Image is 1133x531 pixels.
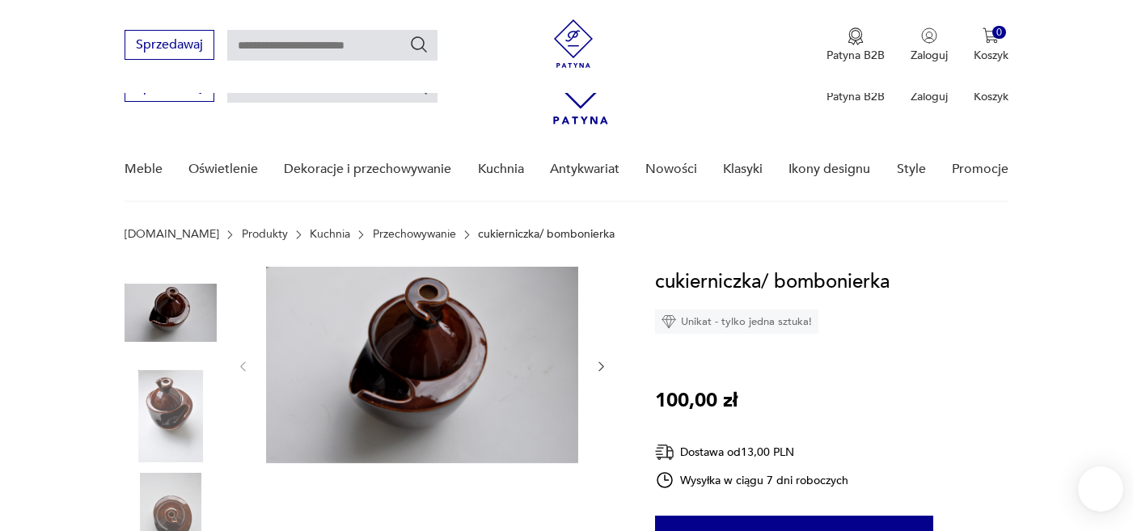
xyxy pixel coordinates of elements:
[373,228,456,241] a: Przechowywanie
[655,442,849,462] div: Dostawa od 13,00 PLN
[974,27,1008,63] button: 0Koszyk
[478,228,615,241] p: cukierniczka/ bombonierka
[911,48,948,63] p: Zaloguj
[848,27,864,45] img: Ikona medalu
[655,386,738,416] p: 100,00 zł
[409,35,429,54] button: Szukaj
[125,30,214,60] button: Sprzedawaj
[655,442,674,462] img: Ikona dostawy
[125,370,217,462] img: Zdjęcie produktu cukierniczka/ bombonierka
[788,138,870,200] a: Ikony designu
[826,27,885,63] button: Patyna B2B
[897,138,926,200] a: Style
[655,310,818,334] div: Unikat - tylko jedna sztuka!
[983,27,999,44] img: Ikona koszyka
[992,26,1006,40] div: 0
[125,82,214,94] a: Sprzedawaj
[125,228,219,241] a: [DOMAIN_NAME]
[266,267,578,463] img: Zdjęcie produktu cukierniczka/ bombonierka
[974,89,1008,104] p: Koszyk
[723,138,763,200] a: Klasyki
[826,48,885,63] p: Patyna B2B
[826,27,885,63] a: Ikona medaluPatyna B2B
[125,267,217,359] img: Zdjęcie produktu cukierniczka/ bombonierka
[242,228,288,241] a: Produkty
[655,267,890,297] h1: cukierniczka/ bombonierka
[1078,466,1123,512] iframe: Smartsupp widget button
[549,19,598,68] img: Patyna - sklep z meblami i dekoracjami vintage
[478,138,524,200] a: Kuchnia
[550,138,619,200] a: Antykwariat
[655,470,849,490] div: Wysyłka w ciągu 7 dni roboczych
[911,89,948,104] p: Zaloguj
[911,27,948,63] button: Zaloguj
[125,138,163,200] a: Meble
[952,138,1008,200] a: Promocje
[310,228,350,241] a: Kuchnia
[974,48,1008,63] p: Koszyk
[125,40,214,52] a: Sprzedawaj
[826,89,885,104] p: Patyna B2B
[188,138,258,200] a: Oświetlenie
[645,138,697,200] a: Nowości
[284,138,451,200] a: Dekoracje i przechowywanie
[921,27,937,44] img: Ikonka użytkownika
[662,314,676,329] img: Ikona diamentu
